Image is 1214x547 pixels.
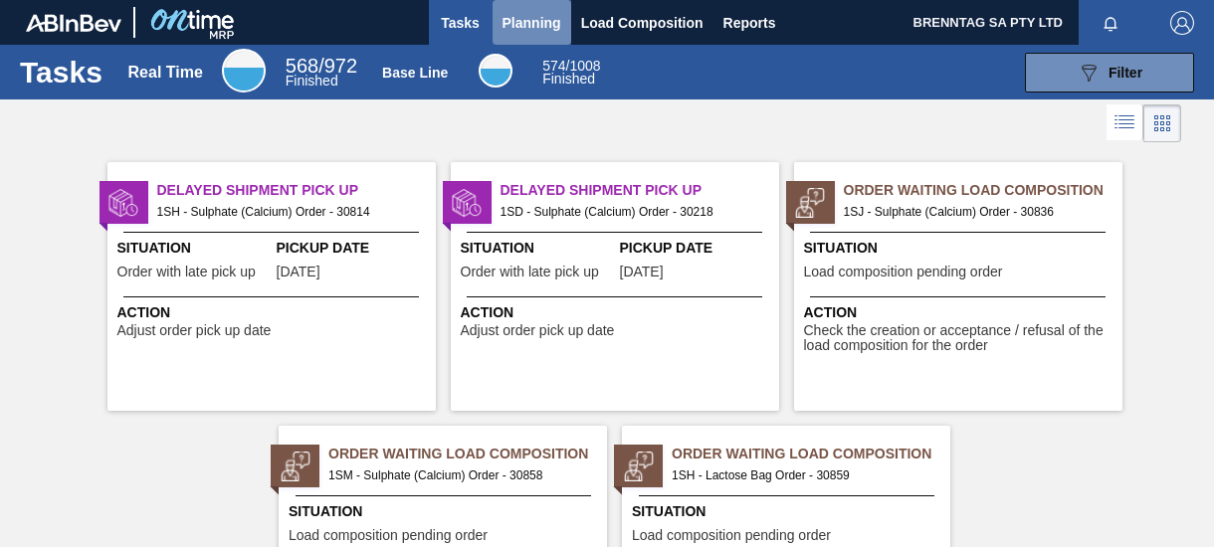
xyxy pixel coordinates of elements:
span: Load composition pending order [804,265,1003,279]
span: Load composition pending order [632,528,831,543]
span: Situation [117,238,272,259]
span: 1SH - Sulphate (Calcium) Order - 30814 [157,201,420,223]
div: Base Line [479,54,512,88]
span: Pickup Date [277,238,431,259]
span: 08/10/2025 [620,265,664,279]
img: TNhmsLtSVTkK8tSr43FrP2fwEKptu5GPRR3wAAAABJRU5ErkJggg== [26,14,121,32]
span: Filter [1109,65,1142,81]
span: Finished [542,71,595,87]
span: Order Waiting Load Composition [328,444,607,464]
span: Situation [289,501,602,522]
img: status [795,188,825,218]
img: status [452,188,482,218]
div: Real Time [128,64,203,82]
span: 1SH - Lactose Bag Order - 30859 [672,464,934,486]
span: Action [461,302,774,323]
span: Action [804,302,1117,323]
span: Order with late pick up [117,265,256,279]
span: Order Waiting Load Composition [672,444,950,464]
span: Check the creation or acceptance / refusal of the load composition for the order [804,323,1117,354]
span: Planning [503,11,561,35]
span: Delayed Shipment Pick Up [157,180,436,201]
img: Logout [1170,11,1194,35]
span: / 972 [286,55,357,77]
button: Notifications [1079,9,1142,37]
span: Situation [804,238,1117,259]
span: 1SJ - Sulphate (Calcium) Order - 30836 [844,201,1107,223]
span: Order Waiting Load Composition [844,180,1122,201]
div: Base Line [382,65,448,81]
button: Filter [1025,53,1194,92]
img: status [624,452,654,481]
span: Action [117,302,431,323]
span: / 1008 [542,58,600,74]
span: Load Composition [581,11,704,35]
span: Delayed Shipment Pick Up [501,180,779,201]
span: Load composition pending order [289,528,488,543]
img: status [108,188,138,218]
span: 568 [286,55,318,77]
div: Real Time [286,58,357,88]
span: 574 [542,58,565,74]
span: Situation [461,238,615,259]
span: Pickup Date [620,238,774,259]
span: Finished [286,73,338,89]
span: Adjust order pick up date [461,323,615,338]
span: Order with late pick up [461,265,599,279]
div: Real Time [222,49,266,92]
div: Card Vision [1143,104,1181,142]
span: Situation [632,501,945,522]
div: List Vision [1107,104,1143,142]
span: 1SD - Sulphate (Calcium) Order - 30218 [501,201,763,223]
span: Reports [723,11,776,35]
span: Adjust order pick up date [117,323,272,338]
img: status [281,452,310,481]
div: Base Line [542,60,600,86]
span: Tasks [439,11,483,35]
h1: Tasks [20,61,102,84]
span: 1SM - Sulphate (Calcium) Order - 30858 [328,464,591,486]
span: 08/19/2025 [277,265,320,279]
